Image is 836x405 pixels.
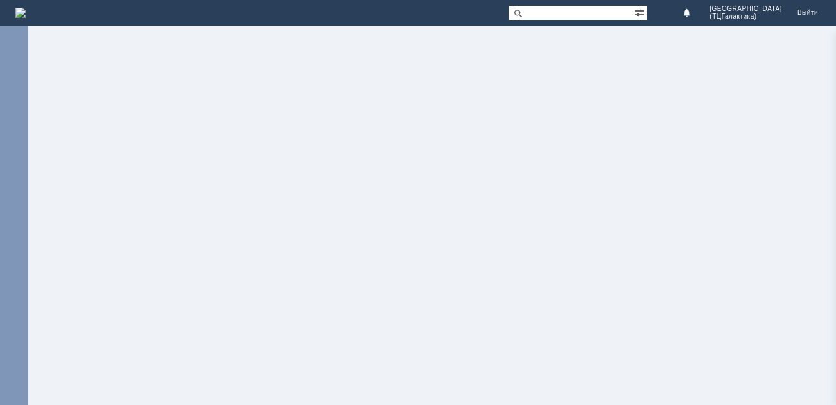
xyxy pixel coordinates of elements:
[634,6,647,18] span: Расширенный поиск
[710,13,721,21] span: (ТЦ
[15,8,26,18] a: Перейти на домашнюю страницу
[722,13,757,21] span: Галактика)
[15,8,26,18] img: logo
[710,5,782,13] span: [GEOGRAPHIC_DATA]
